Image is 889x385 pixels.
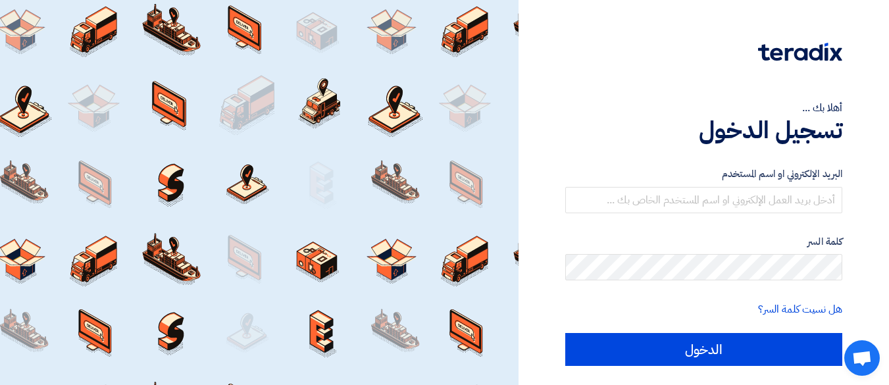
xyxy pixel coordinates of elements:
div: دردشة مفتوحة [844,340,880,376]
a: هل نسيت كلمة السر؟ [758,301,842,317]
div: أهلا بك ... [565,100,842,116]
input: الدخول [565,333,842,366]
img: Teradix logo [758,43,842,61]
input: أدخل بريد العمل الإلكتروني او اسم المستخدم الخاص بك ... [565,187,842,213]
label: كلمة السر [565,234,842,249]
h1: تسجيل الدخول [565,116,842,145]
label: البريد الإلكتروني او اسم المستخدم [565,167,842,182]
